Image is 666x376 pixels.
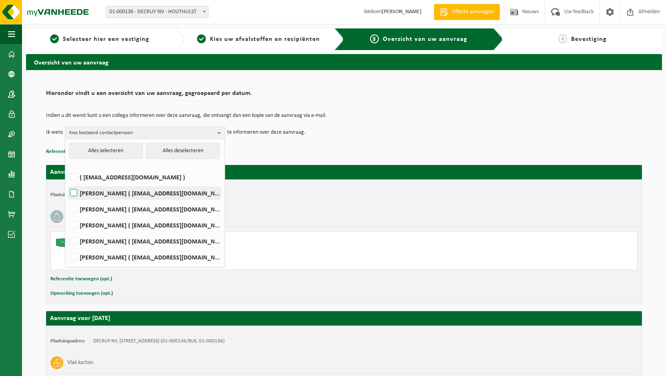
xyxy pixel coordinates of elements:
[189,34,328,44] a: 2Kies uw afvalstoffen en recipiënten
[50,192,85,197] strong: Plaatsingsadres:
[46,147,108,157] button: Referentie toevoegen (opt.)
[50,34,59,43] span: 1
[87,249,376,255] div: Ophalen en terugplaatsen zelfde container
[50,288,113,299] button: Opmerking toevoegen (opt.)
[50,169,110,175] strong: Aanvraag voor [DATE]
[68,203,221,215] label: [PERSON_NAME] ( [EMAIL_ADDRESS][DOMAIN_NAME] )
[50,274,112,284] button: Referentie toevoegen (opt.)
[46,127,63,139] p: Ik wens
[30,34,169,44] a: 1Selecteer hier een vestiging
[68,219,221,231] label: [PERSON_NAME] ( [EMAIL_ADDRESS][DOMAIN_NAME] )
[55,236,79,248] img: HK-XC-30-GN-00.png
[197,34,206,43] span: 2
[450,8,496,16] span: Offerte aanvragen
[370,34,379,43] span: 3
[106,6,208,18] span: 01-000136 - DECRUY NV - HOUTHULST
[50,315,110,322] strong: Aanvraag voor [DATE]
[106,6,209,18] span: 01-000136 - DECRUY NV - HOUTHULST
[69,127,214,139] span: Kies bestaand contactpersoon
[87,259,376,265] div: Aantal: 1
[146,143,220,159] button: Alles deselecteren
[50,338,85,344] strong: Plaatsingsadres:
[26,54,662,70] h2: Overzicht van uw aanvraag
[69,143,143,159] button: Alles selecteren
[434,4,500,20] a: Offerte aanvragen
[46,113,642,119] p: Indien u dit wenst kunt u een collega informeren over deze aanvraag, die ontvangt dan een kopie v...
[68,235,221,247] label: [PERSON_NAME] ( [EMAIL_ADDRESS][DOMAIN_NAME] )
[68,171,221,183] label: ( [EMAIL_ADDRESS][DOMAIN_NAME] )
[93,338,225,344] td: DECRUY NV, [STREET_ADDRESS] (01-000136/BUS, 01-000136)
[558,34,567,43] span: 4
[571,36,607,42] span: Bevestiging
[227,127,306,139] p: te informeren over deze aanvraag.
[68,187,221,199] label: [PERSON_NAME] ( [EMAIL_ADDRESS][DOMAIN_NAME] )
[68,251,221,263] label: [PERSON_NAME] ( [EMAIL_ADDRESS][DOMAIN_NAME] )
[210,36,320,42] span: Kies uw afvalstoffen en recipiënten
[67,356,93,369] h3: Vlak karton
[63,36,149,42] span: Selecteer hier een vestiging
[383,36,467,42] span: Overzicht van uw aanvraag
[65,127,225,139] button: Kies bestaand contactpersoon
[382,9,422,15] strong: [PERSON_NAME]
[46,90,642,101] h2: Hieronder vindt u een overzicht van uw aanvraag, gegroepeerd per datum.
